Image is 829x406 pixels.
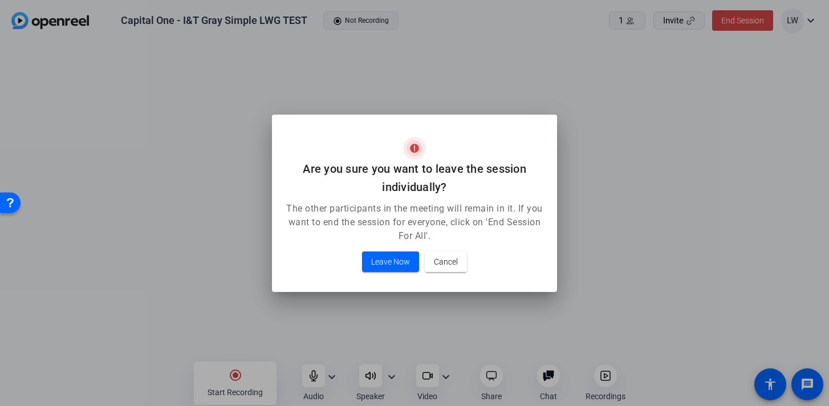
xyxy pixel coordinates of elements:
p: The other participants in the meeting will remain in it. If you want to end the session for every... [286,202,543,243]
button: Leave Now [362,251,419,272]
span: Leave Now [371,255,410,269]
button: Cancel [425,251,467,272]
h2: Are you sure you want to leave the session individually? [286,160,543,196]
span: Cancel [434,255,458,269]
